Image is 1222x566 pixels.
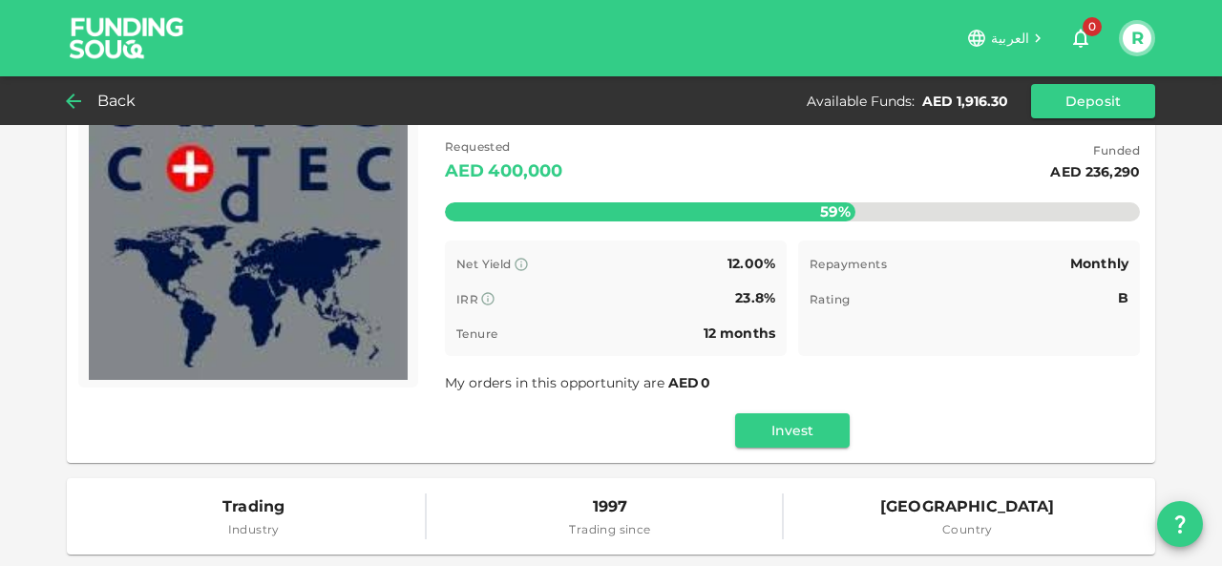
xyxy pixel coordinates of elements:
span: 0 [701,374,710,391]
span: Repayments [810,257,887,271]
span: 1997 [569,493,650,520]
span: Rating [810,292,850,306]
span: Funded [1050,141,1140,160]
span: Industry [222,520,284,539]
span: Trading [222,493,284,520]
span: Tenure [456,326,497,341]
span: Requested [445,137,563,157]
span: Trading since [569,520,650,539]
button: question [1157,501,1203,547]
span: IRR [456,292,478,306]
span: My orders in this opportunity are [445,374,712,391]
button: Deposit [1031,84,1155,118]
span: Net Yield [456,257,512,271]
img: Marketplace Logo [89,61,408,380]
span: Country [880,520,1055,539]
span: 23.8% [735,289,775,306]
button: R [1123,24,1151,52]
div: AED 1,916.30 [922,92,1008,111]
span: 12 months [704,325,775,342]
span: [GEOGRAPHIC_DATA] [880,493,1055,520]
span: 0 [1083,17,1102,36]
span: Back [97,88,137,115]
button: 0 [1062,19,1100,57]
span: AED [668,374,699,391]
span: B [1118,289,1128,306]
button: Invest [735,413,850,448]
span: العربية [991,30,1029,47]
span: 12.00% [727,255,775,272]
div: Available Funds : [807,92,915,111]
span: Monthly [1070,255,1128,272]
